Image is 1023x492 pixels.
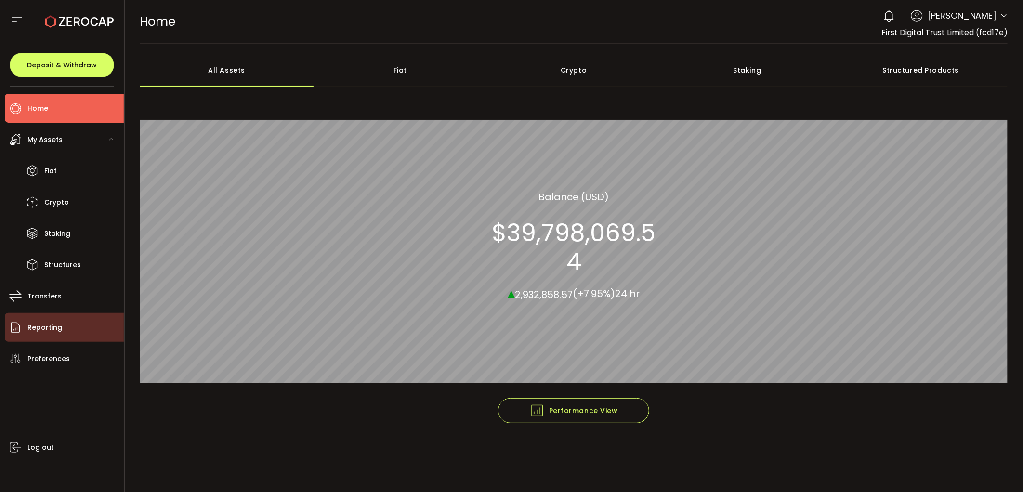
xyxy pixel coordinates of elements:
span: Preferences [27,352,70,366]
span: Reporting [27,321,62,335]
span: Log out [27,440,54,454]
div: Fiat [314,53,487,87]
button: Deposit & Withdraw [10,53,114,77]
span: My Assets [27,133,63,147]
span: 24 hr [615,287,640,301]
span: ▴ [508,283,515,303]
span: First Digital Trust Limited (fcd17e) [881,27,1008,38]
span: Structures [44,258,81,272]
div: All Assets [140,53,314,87]
div: Crypto [487,53,660,87]
span: Performance View [530,403,618,418]
section: $39,798,069.54 [485,219,662,276]
span: 2,932,858.57 [515,288,573,301]
span: Crypto [44,195,69,209]
span: Deposit & Withdraw [27,62,97,68]
span: (+7.95%) [573,287,615,301]
div: Structured Products [834,53,1008,87]
iframe: Chat Widget [975,446,1023,492]
span: Fiat [44,164,57,178]
span: Home [27,102,48,116]
span: [PERSON_NAME] [928,9,997,22]
span: Transfers [27,289,62,303]
span: Home [140,13,176,30]
section: Balance (USD) [538,190,609,204]
button: Performance View [498,398,649,423]
div: Staking [660,53,834,87]
span: Staking [44,227,70,241]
